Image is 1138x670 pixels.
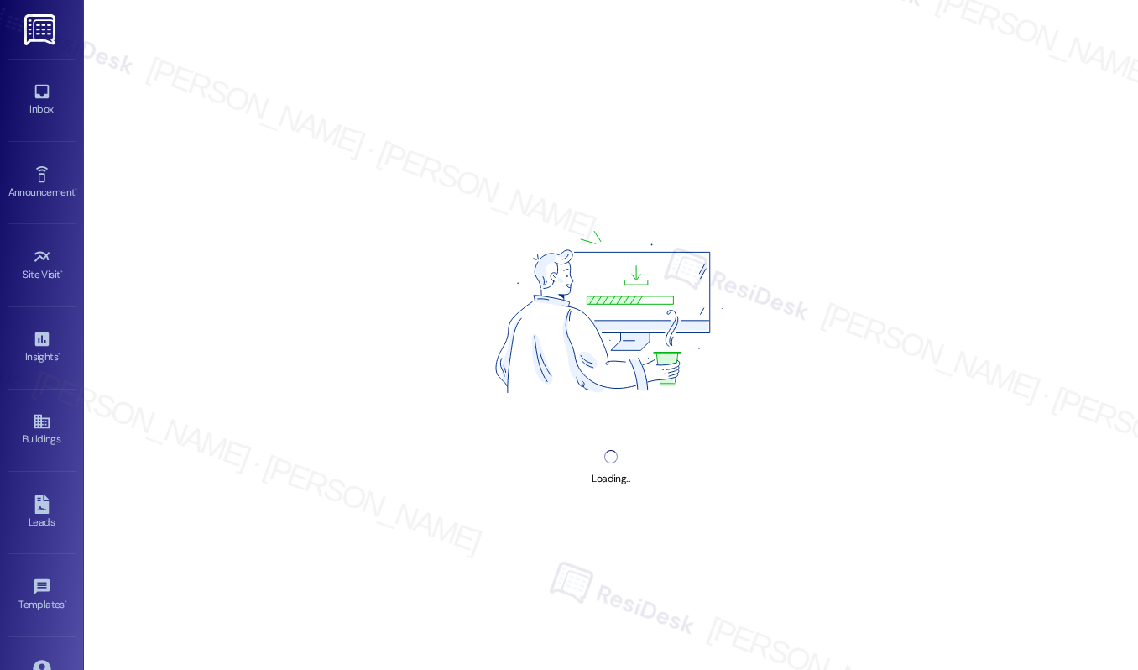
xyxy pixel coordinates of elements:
div: Loading... [592,470,629,488]
span: • [65,596,67,608]
a: Templates • [8,573,76,618]
img: ResiDesk Logo [24,14,59,45]
a: Leads [8,490,76,536]
span: • [58,348,60,360]
a: Site Visit • [8,243,76,288]
a: Inbox [8,77,76,123]
a: Buildings [8,407,76,453]
span: • [75,184,77,196]
span: • [60,266,63,278]
a: Insights • [8,325,76,370]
